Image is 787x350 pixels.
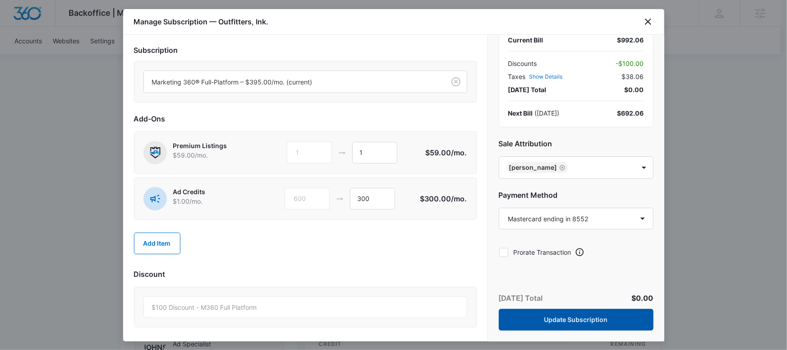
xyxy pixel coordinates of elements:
input: 1 [352,142,397,163]
p: $300.00 [420,193,467,204]
h2: Subscription [134,45,477,56]
p: $59.00 /mo. [173,150,252,160]
button: Update Subscription [499,309,654,331]
span: [DATE] Total [508,85,547,94]
h2: Add-Ons [134,113,477,124]
div: Remove Nicholas Geymann [557,164,566,171]
p: $59.00 [425,147,467,158]
div: $992.06 [617,35,644,45]
div: ( [DATE] ) [508,108,560,118]
h2: Payment Method [499,190,654,201]
label: Prorate Transaction [499,247,571,257]
span: $0.00 [625,85,644,94]
button: Add Item [134,233,180,254]
span: /mo. [451,194,467,203]
h2: Sale Attribution [499,138,654,149]
div: [PERSON_NAME] [509,164,557,171]
div: $692.06 [617,108,644,118]
input: 1 [350,188,395,210]
p: Ad Credits [173,187,252,196]
span: $38.06 [622,72,644,81]
h1: Manage Subscription — Outfitters, Ink. [134,16,269,27]
p: [DATE] Total [499,293,543,303]
button: close [643,16,654,27]
span: - $100.00 [616,59,644,68]
span: Taxes [508,72,526,81]
span: Discounts [508,59,537,68]
input: Subscription [152,77,154,87]
p: Premium Listings [173,141,252,150]
button: Clear [449,75,463,89]
h2: Discount [134,269,477,280]
span: $0.00 [632,294,654,303]
span: Next Bill [508,109,533,117]
span: Current Bill [508,36,543,44]
p: $1.00 /mo. [173,196,252,206]
button: Show Details [529,74,563,79]
span: /mo. [451,148,467,157]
